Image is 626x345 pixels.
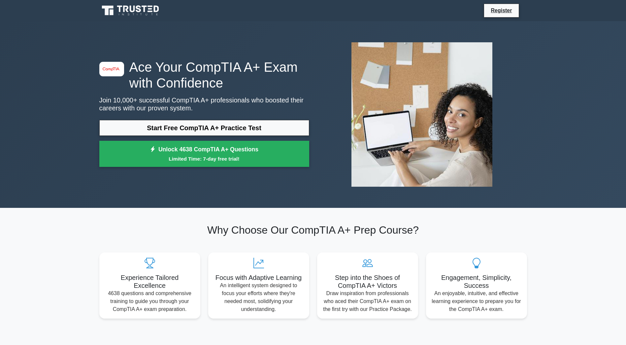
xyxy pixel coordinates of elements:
h5: Focus with Adaptive Learning [214,274,304,282]
p: Join 10,000+ successful CompTIA A+ professionals who boosted their careers with our proven system. [99,96,309,112]
p: An enjoyable, intuitive, and effective learning experience to prepare you for the CompTIA A+ exam. [431,289,522,313]
p: Draw inspiration from professionals who aced their CompTIA A+ exam on the first try with our Prac... [322,289,413,313]
h1: Ace Your CompTIA A+ Exam with Confidence [99,59,309,91]
small: Limited Time: 7-day free trial! [108,155,301,163]
a: Start Free CompTIA A+ Practice Test [99,120,309,136]
p: 4638 questions and comprehensive training to guide you through your CompTIA A+ exam preparation. [105,289,195,313]
h5: Engagement, Simplicity, Success [431,274,522,289]
a: Unlock 4638 CompTIA A+ QuestionsLimited Time: 7-day free trial! [99,141,309,167]
h5: Experience Tailored Excellence [105,274,195,289]
a: Register [487,6,516,15]
h5: Step into the Shoes of CompTIA A+ Victors [322,274,413,289]
p: An intelligent system designed to focus your efforts where they're needed most, solidifying your ... [214,282,304,313]
h2: Why Choose Our CompTIA A+ Prep Course? [99,224,527,236]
